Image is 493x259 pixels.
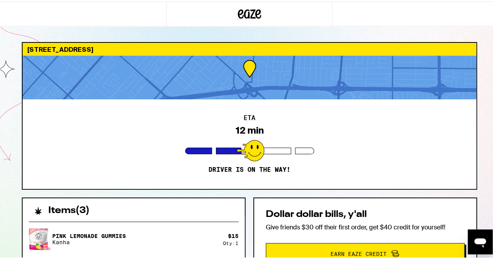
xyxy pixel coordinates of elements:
[330,250,387,255] span: Earn Eaze Credit
[468,228,493,253] iframe: Button to launch messaging window
[209,164,290,172] p: Driver is on the way!
[266,208,465,218] h2: Dollar dollar bills, y'all
[266,222,465,230] p: Give friends $30 off their first order, get $40 credit for yourself!
[52,231,126,238] p: Pink Lemonade Gummies
[223,239,239,244] div: Qty: 1
[29,226,51,249] img: Pink Lemonade Gummies
[48,204,90,214] h2: Items ( 3 )
[228,231,239,238] div: $ 15
[23,41,476,54] div: [STREET_ADDRESS]
[244,113,255,120] h2: ETA
[52,238,126,244] p: Kanha
[235,123,264,134] div: 12 min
